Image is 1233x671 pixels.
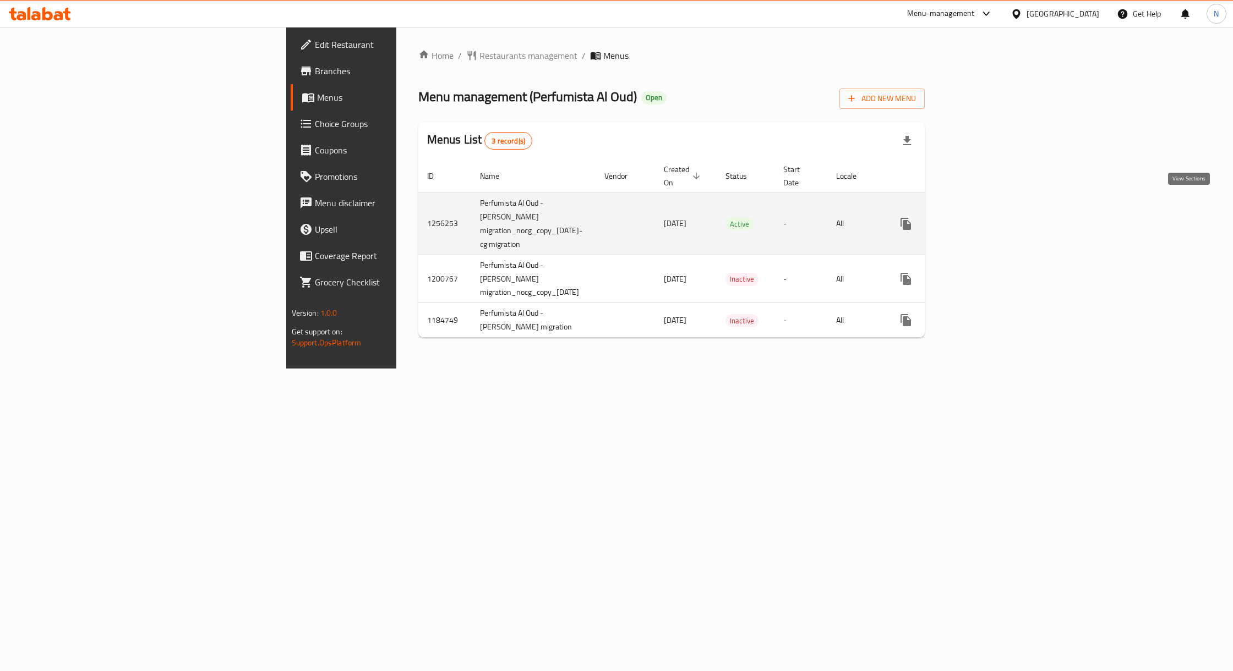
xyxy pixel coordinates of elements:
[291,190,492,216] a: Menu disclaimer
[317,91,483,104] span: Menus
[893,307,919,333] button: more
[484,132,532,150] div: Total records count
[485,136,532,146] span: 3 record(s)
[725,218,754,230] span: Active
[1214,8,1219,20] span: N
[315,249,483,262] span: Coverage Report
[315,276,483,289] span: Grocery Checklist
[315,117,483,130] span: Choice Groups
[427,131,532,150] h2: Menus List
[315,64,483,78] span: Branches
[725,217,754,230] div: Active
[315,170,483,183] span: Promotions
[315,144,483,157] span: Coupons
[774,303,827,338] td: -
[725,314,759,327] div: Inactive
[604,169,642,183] span: Vendor
[1027,8,1099,20] div: [GEOGRAPHIC_DATA]
[291,31,492,58] a: Edit Restaurant
[919,307,946,333] button: Change Status
[292,324,342,339] span: Get support on:
[725,169,761,183] span: Status
[291,163,492,190] a: Promotions
[291,111,492,137] a: Choice Groups
[418,84,637,109] span: Menu management ( Perfumista Al Oud )
[664,163,703,189] span: Created On
[827,193,884,255] td: All
[291,84,492,111] a: Menus
[783,163,814,189] span: Start Date
[418,159,1007,338] table: enhanced table
[471,255,596,303] td: Perfumista Al Oud - [PERSON_NAME] migration_nocg_copy_[DATE]
[839,89,925,109] button: Add New Menu
[315,196,483,210] span: Menu disclaimer
[664,272,686,286] span: [DATE]
[291,243,492,269] a: Coverage Report
[893,266,919,292] button: more
[919,211,946,237] button: Change Status
[471,303,596,338] td: Perfumista Al Oud - [PERSON_NAME] migration
[836,169,871,183] span: Locale
[471,193,596,255] td: Perfumista Al Oud - [PERSON_NAME] migration_nocg_copy_[DATE]-cg migration
[894,128,920,154] div: Export file
[292,335,362,350] a: Support.OpsPlatform
[479,49,577,62] span: Restaurants management
[848,92,916,106] span: Add New Menu
[893,211,919,237] button: more
[320,306,337,320] span: 1.0.0
[641,91,667,105] div: Open
[827,303,884,338] td: All
[291,58,492,84] a: Branches
[641,93,667,102] span: Open
[774,193,827,255] td: -
[315,223,483,236] span: Upsell
[725,315,759,327] span: Inactive
[907,7,975,20] div: Menu-management
[725,273,759,285] span: Inactive
[582,49,586,62] li: /
[427,169,448,183] span: ID
[315,38,483,51] span: Edit Restaurant
[418,49,925,62] nav: breadcrumb
[827,255,884,303] td: All
[291,137,492,163] a: Coupons
[480,169,514,183] span: Name
[774,255,827,303] td: -
[664,216,686,230] span: [DATE]
[603,49,629,62] span: Menus
[292,306,319,320] span: Version:
[466,49,577,62] a: Restaurants management
[291,216,492,243] a: Upsell
[291,269,492,295] a: Grocery Checklist
[884,159,1007,193] th: Actions
[664,313,686,327] span: [DATE]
